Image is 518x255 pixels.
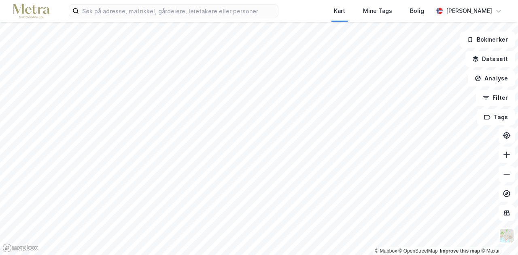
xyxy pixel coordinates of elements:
[465,51,515,67] button: Datasett
[476,90,515,106] button: Filter
[446,6,492,16] div: [PERSON_NAME]
[2,243,38,253] a: Mapbox homepage
[468,70,515,86] button: Analyse
[460,32,515,48] button: Bokmerker
[13,4,49,18] img: metra-logo.256734c3b2bbffee19d4.png
[440,248,480,254] a: Improve this map
[477,109,515,125] button: Tags
[375,248,397,254] a: Mapbox
[363,6,392,16] div: Mine Tags
[79,5,278,17] input: Søk på adresse, matrikkel, gårdeiere, leietakere eller personer
[334,6,345,16] div: Kart
[399,248,438,254] a: OpenStreetMap
[478,216,518,255] iframe: Chat Widget
[410,6,424,16] div: Bolig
